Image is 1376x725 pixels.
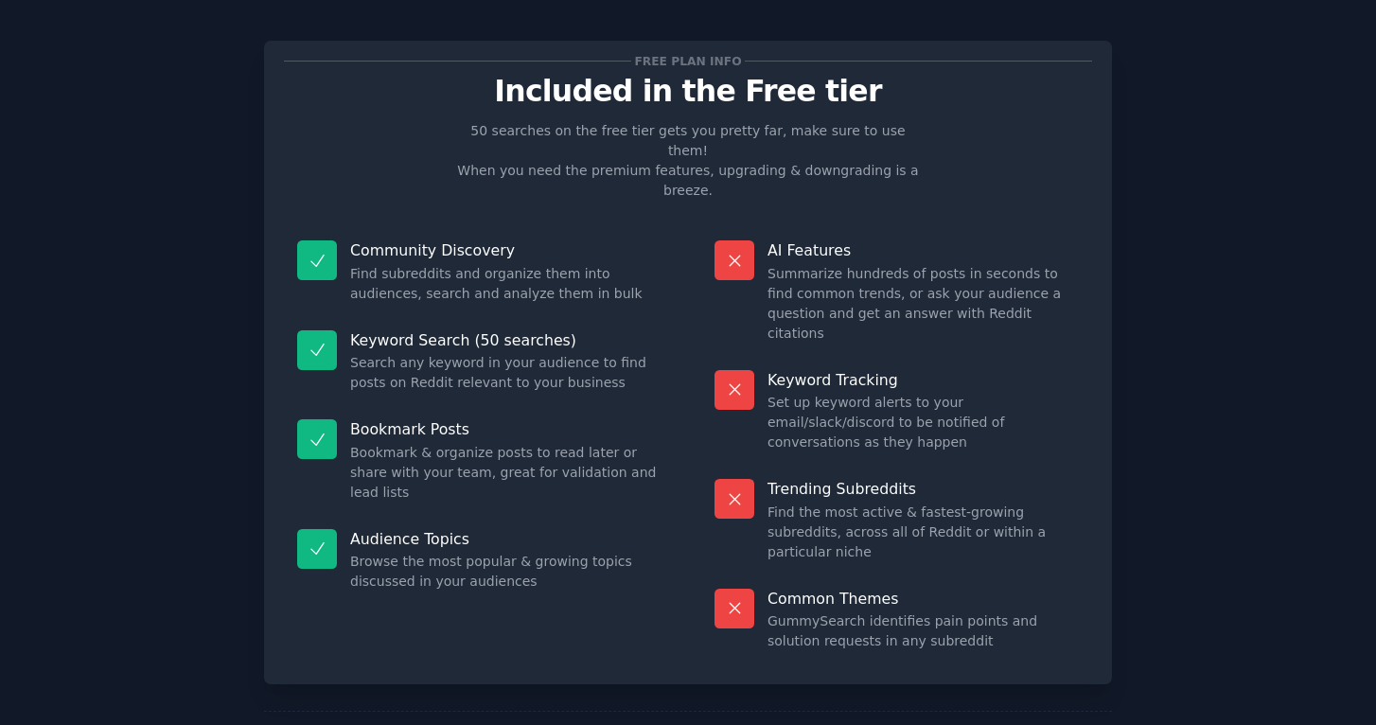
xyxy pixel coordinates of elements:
[350,529,662,549] p: Audience Topics
[450,121,926,201] p: 50 searches on the free tier gets you pretty far, make sure to use them! When you need the premiu...
[767,479,1079,499] p: Trending Subreddits
[350,240,662,260] p: Community Discovery
[350,552,662,592] dd: Browse the most popular & growing topics discussed in your audiences
[767,240,1079,260] p: AI Features
[767,503,1079,562] dd: Find the most active & fastest-growing subreddits, across all of Reddit or within a particular niche
[284,75,1092,108] p: Included in the Free tier
[350,264,662,304] dd: Find subreddits and organize them into audiences, search and analyze them in bulk
[350,353,662,393] dd: Search any keyword in your audience to find posts on Reddit relevant to your business
[631,51,745,71] span: Free plan info
[767,264,1079,344] dd: Summarize hundreds of posts in seconds to find common trends, or ask your audience a question and...
[350,443,662,503] dd: Bookmark & organize posts to read later or share with your team, great for validation and lead lists
[350,419,662,439] p: Bookmark Posts
[350,330,662,350] p: Keyword Search (50 searches)
[767,611,1079,651] dd: GummySearch identifies pain points and solution requests in any subreddit
[767,370,1079,390] p: Keyword Tracking
[767,589,1079,609] p: Common Themes
[767,393,1079,452] dd: Set up keyword alerts to your email/slack/discord to be notified of conversations as they happen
